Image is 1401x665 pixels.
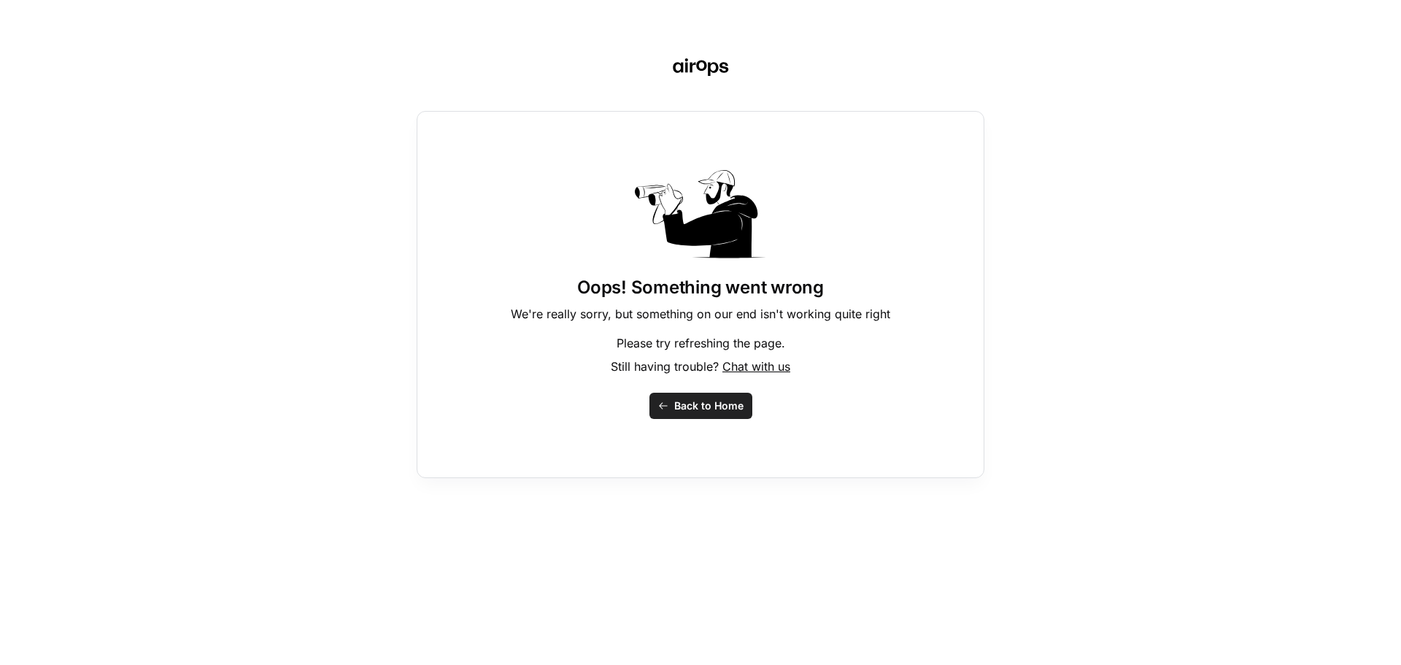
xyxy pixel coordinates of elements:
h1: Oops! Something went wrong [577,276,824,299]
span: Back to Home [674,399,744,413]
span: Chat with us [722,359,790,374]
button: Back to Home [649,393,752,419]
p: Please try refreshing the page. [617,334,785,352]
p: Still having trouble? [611,358,790,375]
p: We're really sorry, but something on our end isn't working quite right [511,305,890,323]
